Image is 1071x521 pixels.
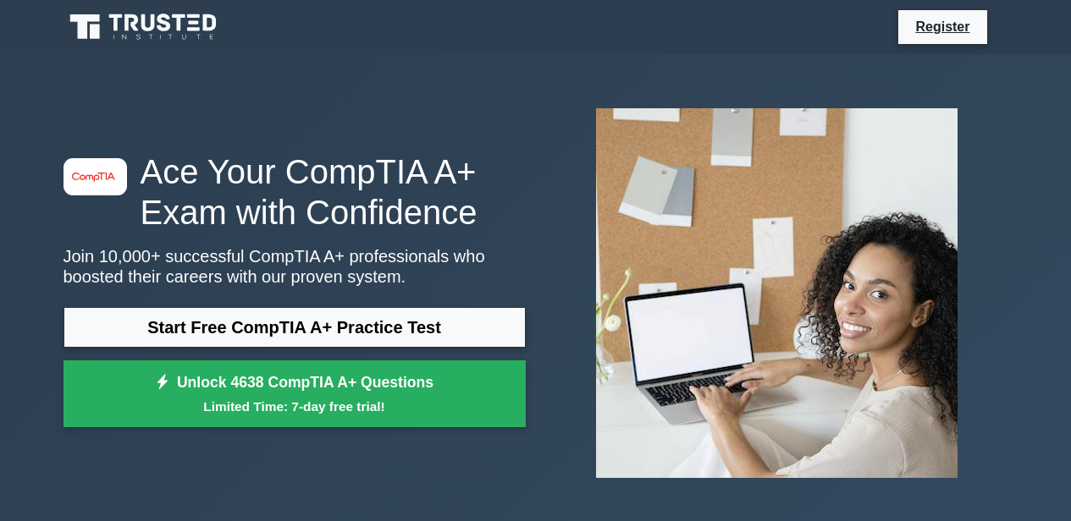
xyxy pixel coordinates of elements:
a: Register [905,16,980,37]
a: Start Free CompTIA A+ Practice Test [63,307,526,348]
p: Join 10,000+ successful CompTIA A+ professionals who boosted their careers with our proven system. [63,246,526,287]
a: Unlock 4638 CompTIA A+ QuestionsLimited Time: 7-day free trial! [63,360,526,428]
small: Limited Time: 7-day free trial! [85,397,505,416]
h1: Ace Your CompTIA A+ Exam with Confidence [63,151,526,233]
